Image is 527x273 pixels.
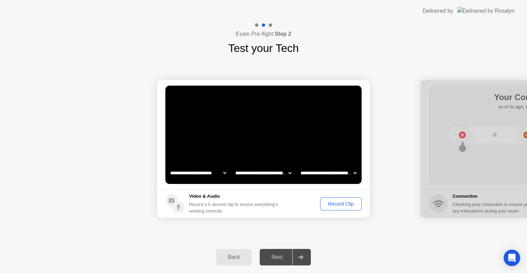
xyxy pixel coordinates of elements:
[457,7,515,15] img: Delivered by Rosalyn
[260,249,311,265] button: Next
[423,7,453,15] div: Delivered by
[320,197,362,210] button: Record Clip
[228,40,299,56] h1: Test your Tech
[275,31,291,37] b: Step 2
[216,249,251,265] button: Back
[262,254,292,260] div: Next
[189,201,281,214] div: Record a 5 second clip to ensure everything’s working correctly
[299,166,358,180] select: Available microphones
[234,166,293,180] select: Available speakers
[236,30,291,38] h4: Exam Pre-flight:
[323,201,359,207] div: Record Clip
[504,250,520,266] div: Open Intercom Messenger
[169,166,227,180] select: Available cameras
[189,193,281,200] h5: Video & Audio
[218,254,249,260] div: Back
